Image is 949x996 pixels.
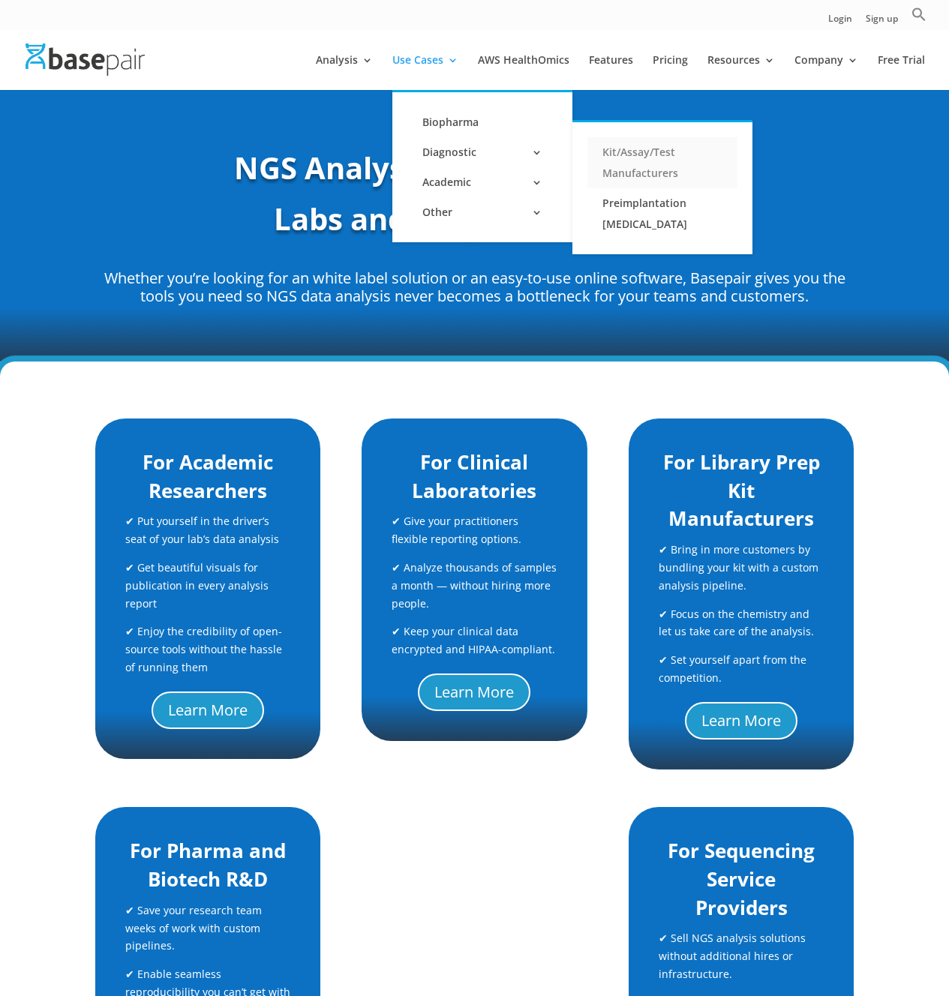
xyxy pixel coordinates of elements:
a: Learn More [152,691,264,729]
a: Learn More [685,702,797,739]
p: ✔ Put yourself in the driver’s seat of your lab’s data analysis [125,512,290,559]
h1: NGS Analysis Solutions for Small [95,146,854,197]
p: Whether you’re looking for an white label solution or an easy-to-use online software, Basepair gi... [95,269,854,305]
p: ✔ Sell NGS analysis solutions without additional hires or infrastructure. [659,929,824,993]
a: Diagnostic [407,137,557,167]
a: Pricing [653,55,688,90]
a: Login [828,14,852,30]
p: ✔ Analyze thousands of samples a month — without hiring more people. [392,559,557,622]
h1: Labs and Large Enterprises [95,197,854,248]
h2: For Library Prep Kit Manufacturers [659,448,824,541]
a: Resources [707,55,775,90]
a: Company [794,55,858,90]
a: Learn More [418,673,530,711]
a: Biopharma [407,107,557,137]
a: Free Trial [878,55,925,90]
p: ✔ Keep your clinical data encrypted and HIPAA-compliant. [392,622,557,658]
a: Features [589,55,633,90]
a: Kit/Assay/Test Manufacturers [587,137,737,188]
a: Preimplantation [MEDICAL_DATA] [587,188,737,239]
h2: For Sequencing Service Providers [659,837,824,929]
p: ✔ Give your practitioners flexible reporting options. [392,512,557,559]
a: Use Cases [392,55,458,90]
img: Basepair [26,43,145,76]
a: Sign up [866,14,898,30]
a: Analysis [316,55,373,90]
a: AWS HealthOmics [478,55,569,90]
svg: Search [911,7,926,22]
a: Other [407,197,557,227]
p: ✔ Focus on the chemistry and let us take care of the analysis. [659,605,824,652]
h2: For Pharma and Biotech R&D [125,837,290,901]
a: Academic [407,167,557,197]
p: ✔ Get beautiful visuals for publication in every analysis report [125,559,290,622]
p: ✔ Enjoy the credibility of open-source tools without the hassle of running them [125,622,290,676]
h2: For Academic Researchers [125,448,290,512]
p: ✔ Save your research team weeks of work with custom pipelines. [125,901,290,965]
a: Search Icon Link [911,7,926,30]
h2: For Clinical Laboratories [392,448,557,512]
p: ✔ Set yourself apart from the competition. [659,651,824,687]
p: ✔ Bring in more customers by bundling your kit with a custom analysis pipeline. [659,541,824,604]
